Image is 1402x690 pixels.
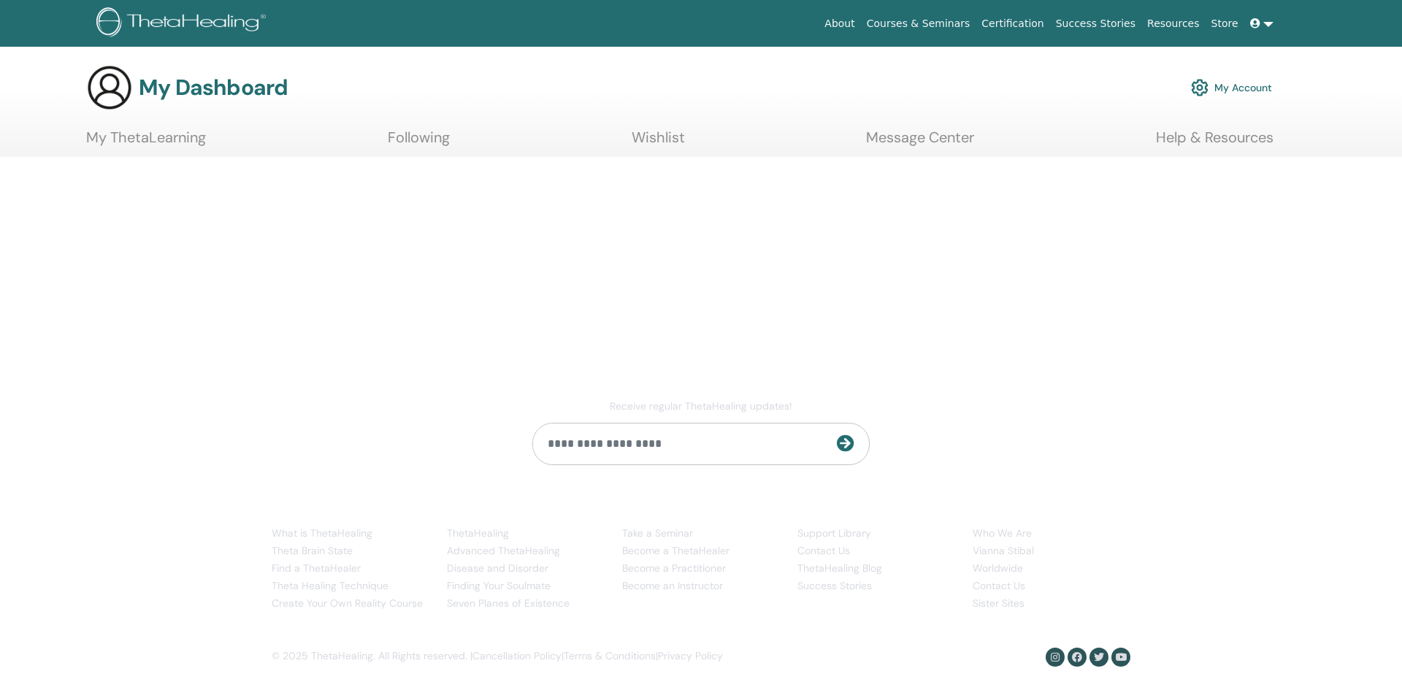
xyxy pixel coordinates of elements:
a: Courses & Seminars [861,10,976,37]
a: Advanced ThetaHealing [447,544,560,557]
a: Terms & Conditions [564,649,656,662]
a: ThetaHealing Blog [797,561,882,575]
h5: Resource & Support [797,500,955,519]
a: Vianna Stibal [973,544,1034,557]
a: Certification [976,10,1049,37]
a: Success Stories [1050,10,1141,37]
h4: Subscribe to Our Newsletter [532,375,870,394]
h5: Theta Healing [272,500,429,519]
a: Success Stories [797,579,872,592]
a: Worldwide [973,561,1023,575]
a: Who We Are [973,526,1032,540]
a: About [819,10,860,37]
p: Receive regular ThetaHealing updates! [532,399,870,413]
a: Cancellation Policy [472,649,562,662]
a: Finding Your Soulmate [447,579,551,592]
h5: Certifications [622,500,780,519]
img: cog.svg [1191,75,1208,100]
a: Become an Instructor [622,579,723,592]
a: Take a Seminar [622,526,693,540]
a: Help & Resources [1156,129,1273,157]
a: Sister Sites [973,597,1024,610]
a: Seven Planes of Existence [447,597,570,610]
a: My Account [1191,72,1272,104]
a: Resources [1141,10,1206,37]
img: logo.png [96,7,271,40]
a: ThetaHealing [447,526,509,540]
h3: My Dashboard [139,74,288,101]
a: Store [1206,10,1244,37]
a: Become a ThetaHealer [622,544,729,557]
a: Message Center [866,129,974,157]
img: generic-user-icon.jpg [86,64,133,111]
a: Contact Us [973,579,1025,592]
h5: Company [973,500,1130,519]
a: My ThetaLearning [86,129,206,157]
a: Contact Us [797,544,850,557]
a: Wishlist [632,129,685,157]
a: Following [388,129,450,157]
h5: Vianna’s Books [447,500,605,519]
a: Privacy Policy [658,649,723,662]
a: Disease and Disorder [447,561,548,575]
a: Support Library [797,526,871,540]
a: Create Your Own Reality Course [272,597,423,610]
a: Find a ThetaHealer [272,561,361,575]
a: Become a Practitioner [622,561,726,575]
a: Theta Brain State [272,544,353,557]
div: © 2025 ThetaHealing. All Rights reserved. | | | [272,648,723,665]
a: What is ThetaHealing [272,526,372,540]
a: Theta Healing Technique [272,579,388,592]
